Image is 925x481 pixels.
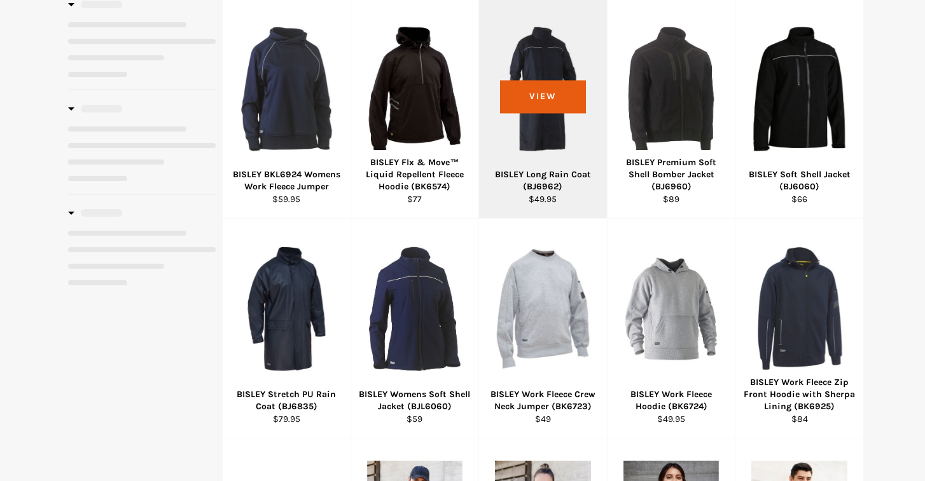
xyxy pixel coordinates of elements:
img: BISLEY Premium Soft Shell Bomber Jacket (BJ6960) - Workin' Gear [623,25,720,153]
div: $49.95 [615,413,727,425]
div: BISLEY Premium Soft Shell Bomber Jacket (BJ6960) [615,156,727,193]
img: BISLEY Womens Soft Shell Jacket (BJL6060) - Workin' Gear [367,245,463,373]
div: BISLEY Soft Shell Jacket (BJ6060) [744,168,856,193]
div: $79.95 [231,413,343,425]
div: $49 [487,413,599,425]
div: BISLEY Work Fleece Zip Front Hoodie with Sherpa Lining (BK6925) [744,376,856,413]
div: BISLEY Stretch PU Rain Coat (BJ6835) [231,388,343,413]
a: BISLEY Womens Soft Shell Jacket (BJL6060) - Workin' Gear BISLEY Womens Soft Shell Jacket (BJL6060... [351,219,479,438]
span: View [500,81,586,113]
div: $89 [615,193,727,205]
div: $59 [359,413,471,425]
div: BISLEY Work Fleece Crew Neck Jumper (BK6723) [487,388,599,413]
img: BISLEY Stretch PU Rain Coat (BJ6835) - Workin' Gear [239,245,335,373]
img: BISLEY Soft Shell Jacket - Workin Gear [751,25,847,153]
img: BISLEY Work Fleece Hoodie (BK6724) - Workin' Gear [623,245,720,373]
a: BISLEY Work Fleece Zip Front Hoodie with Sherpa Lining (BK6925) - Workin Gear BISLEY Work Fleece ... [735,219,863,438]
div: BISLEY Womens Soft Shell Jacket (BJL6060) [359,388,471,413]
div: $77 [359,193,471,205]
a: BISLEY Stretch PU Rain Coat (BJ6835) - Workin' Gear BISLEY Stretch PU Rain Coat (BJ6835) $79.95 [222,219,351,438]
div: BISLEY Flx & Move™ Liquid Repellent Fleece Hoodie (BK6574) [359,156,471,193]
div: BISLEY Work Fleece Hoodie (BK6724) [615,388,727,413]
img: BISLEY Flx & Move™ Liquid Repellent Fleece Hoodie (BK6574) - Workin' Gear [367,23,463,156]
a: BISLEY Work Fleece Hoodie (BK6724) - Workin' Gear BISLEY Work Fleece Hoodie (BK6724) $49.95 [607,219,735,438]
img: BISLEY Work Fleece Crew Neck Jumper (BK6723) - Workin' Gear [495,243,591,376]
div: BISLEY Long Rain Coat (BJ6962) [487,168,599,193]
div: $84 [744,413,856,425]
img: BISLEY BKL6924 Womens Work Fleece Jumper - Workin Gear [239,25,335,153]
img: BISLEY Work Fleece Zip Front Hoodie with Sherpa Lining (BK6925) - Workin Gear [751,245,847,373]
div: $66 [744,193,856,205]
div: $59.95 [231,193,343,205]
div: BISLEY BKL6924 Womens Work Fleece Jumper [231,168,343,193]
a: BISLEY Work Fleece Crew Neck Jumper (BK6723) - Workin' Gear BISLEY Work Fleece Crew Neck Jumper (... [478,219,607,438]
